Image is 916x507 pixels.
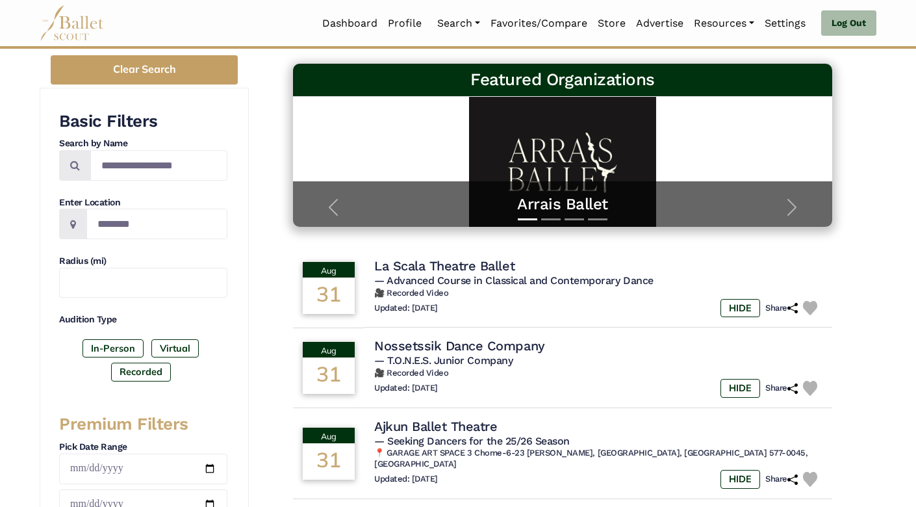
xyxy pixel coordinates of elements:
h6: 📍 GARAGE ART SPACE 3 Chome-6-23 [PERSON_NAME], [GEOGRAPHIC_DATA], [GEOGRAPHIC_DATA] 577-0045, [GE... [374,448,822,470]
span: — Advanced Course in Classical and Contemporary Dance [374,274,654,287]
button: Clear Search [51,55,238,84]
a: Settings [759,10,811,37]
a: Favorites/Compare [485,10,592,37]
h4: Search by Name [59,137,227,150]
h3: Premium Filters [59,413,227,435]
a: Arrais Ballet [306,194,819,214]
a: Profile [383,10,427,37]
label: Virtual [151,339,199,357]
div: 31 [303,278,355,314]
h6: 🎥 Recorded Video [374,288,822,299]
h4: Nossetssik Dance Company [374,337,544,354]
button: Slide 4 [588,212,607,227]
h6: Updated: [DATE] [374,383,438,394]
input: Search by names... [90,150,227,181]
span: — Seeking Dancers for the 25/26 Season [374,435,570,447]
a: Advertise [631,10,689,37]
h3: Featured Organizations [303,69,822,91]
a: Log Out [821,10,876,36]
h6: Updated: [DATE] [374,303,438,314]
h4: Audition Type [59,313,227,326]
a: Dashboard [317,10,383,37]
div: Aug [303,428,355,443]
h6: Updated: [DATE] [374,474,438,485]
input: Location [86,209,227,239]
h6: Share [765,474,798,485]
h6: Share [765,303,798,314]
span: — T.O.N.E.S. Junior Company [374,354,513,367]
h4: La Scala Theatre Ballet [374,257,515,274]
h4: Enter Location [59,196,227,209]
label: In-Person [83,339,144,357]
a: Search [432,10,485,37]
h6: 🎥 Recorded Video [374,368,822,379]
div: Aug [303,262,355,278]
button: Slide 3 [565,212,584,227]
h4: Pick Date Range [59,441,227,454]
button: Slide 1 [518,212,537,227]
h3: Basic Filters [59,110,227,133]
label: Recorded [111,363,171,381]
div: 31 [303,357,355,394]
label: HIDE [720,470,760,488]
button: Slide 2 [541,212,561,227]
label: HIDE [720,299,760,317]
div: Aug [303,342,355,357]
a: Store [592,10,631,37]
label: HIDE [720,379,760,397]
div: 31 [303,443,355,480]
h4: Radius (mi) [59,255,227,268]
a: Resources [689,10,759,37]
h4: Ajkun Ballet Theatre [374,418,497,435]
h6: Share [765,383,798,394]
